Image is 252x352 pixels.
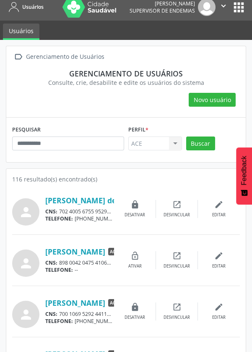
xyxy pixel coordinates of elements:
[130,302,140,312] i: lock
[45,310,114,318] div: 700 1069 5292 4411 131.199.936-11
[45,318,114,325] div: [PHONE_NUMBER]
[45,247,105,256] a: [PERSON_NAME]
[164,212,190,218] div: Desvincular
[130,7,195,14] span: Supervisor de Endemias
[45,266,114,273] div: --
[45,298,105,307] a: [PERSON_NAME]
[12,51,24,63] i: 
[214,251,223,260] i: edit
[164,263,190,269] div: Desvincular
[212,263,226,269] div: Editar
[22,3,44,11] span: Usuários
[45,259,114,266] div: 898 0042 0475 4106 075.494.691-64
[186,137,215,151] button: Buscar
[45,310,57,318] span: CNS:
[18,78,234,87] div: Consulte, crie, desabilite e edite os usuários do sistema
[113,310,124,318] span: CPF:
[3,24,39,40] a: Usuários
[18,307,34,322] i: person
[212,212,226,218] div: Editar
[113,259,124,266] span: CPF:
[45,318,73,325] span: TELEFONE:
[45,259,57,266] span: CNS:
[172,251,182,260] i: open_in_new
[108,248,120,255] span: ACE
[128,123,148,137] label: Perfil
[45,266,73,273] span: TELEFONE:
[240,156,248,185] span: Feedback
[45,215,114,222] div: [PHONE_NUMBER]
[212,315,226,320] div: Editar
[12,123,41,137] label: PESQUISAR
[214,302,223,312] i: edit
[24,51,106,63] div: Gerenciamento de Usuários
[130,251,140,260] i: lock_open
[172,302,182,312] i: open_in_new
[108,299,120,307] span: ACE
[12,51,106,63] a:  Gerenciamento de Usuários
[164,315,190,320] div: Desvincular
[236,147,252,205] button: Feedback - Mostrar pesquisa
[45,215,73,222] span: TELEFONE:
[45,196,178,205] a: [PERSON_NAME] de [PERSON_NAME]
[18,69,234,78] div: Gerenciamento de usuários
[18,205,34,220] i: person
[125,212,145,218] div: Desativar
[189,93,236,107] button: Novo usuário
[45,208,57,215] span: CNS:
[194,95,231,104] span: Novo usuário
[12,175,240,184] div: 116 resultado(s) encontrado(s)
[18,256,34,271] i: person
[113,208,124,215] span: CPF:
[172,200,182,209] i: open_in_new
[130,200,140,209] i: lock
[125,315,145,320] div: Desativar
[214,200,223,209] i: edit
[45,208,114,215] div: 702 4005 6755 9529 137.811.576-79
[219,1,228,11] i: 
[128,263,142,269] div: Ativar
